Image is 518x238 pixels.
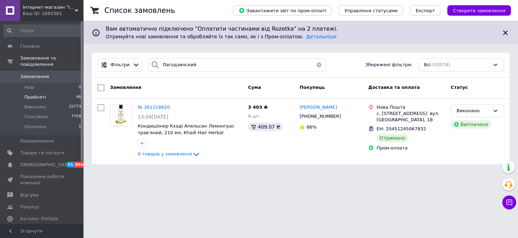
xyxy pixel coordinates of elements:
[23,4,75,10] span: Інтернет-магазин "Indianbeauty"
[440,8,511,13] a: Створити замовлення
[248,105,268,110] span: 3 403 ₴
[20,55,83,68] span: Замовлення та повідомлення
[104,6,175,15] h1: Список замовлень
[110,85,141,90] span: Замовлення
[306,124,317,130] span: 86%
[410,5,441,16] button: Експорт
[248,114,261,119] span: 9 шт.
[24,104,46,110] span: Виконані
[20,174,64,186] span: Показники роботи компанії
[79,84,81,91] span: 0
[344,8,398,13] span: Управління статусами
[377,104,445,110] div: Нова Пошта
[457,107,490,115] div: Виконано
[312,58,326,72] button: Очистить
[339,5,403,16] button: Управління статусами
[300,104,337,111] a: [PERSON_NAME]
[20,216,58,222] span: Каталог ProSale
[377,134,408,142] div: Отримано
[138,151,192,156] span: 6 товарів у замовленні
[502,195,516,209] button: Чат з покупцем
[79,124,81,130] span: 1
[453,8,505,13] span: Створити замовлення
[23,10,83,17] div: Ваш ID: 1693381
[24,84,34,91] span: Нові
[20,162,72,168] span: [DEMOGRAPHIC_DATA]
[138,123,234,141] a: Кондиціонер Кхаді Апельсин Лемонграс трав'яний, 210 мл, Khadi Hair Herbal Conditioner Orange-Lemo...
[106,25,496,33] span: Вам автоматично підключено "Оплатити частинами від Rozetka" на 2 платежі.
[306,34,337,39] a: Детальніше
[424,62,431,68] span: Всі
[377,126,426,131] span: ЕН: 20451245067832
[106,34,337,39] span: Отримуйте нові замовлення та обробляйте їх так само, як і з Пром-оплатою.
[66,162,74,168] span: 51
[451,120,491,129] div: Виплачено
[432,62,450,67] span: (33578)
[20,74,49,80] span: Замовлення
[233,5,332,16] button: Завантажити звіт по пром-оплаті
[20,192,38,198] span: Відгуки
[69,104,81,110] span: 25773
[368,85,420,90] span: Доставка та оплата
[148,58,326,72] input: Пошук за номером замовлення, ПІБ покупця, номером телефону, Email, номером накладної
[239,7,326,14] span: Завантажити звіт по пром-оплаті
[24,114,48,120] span: Скасовані
[451,85,468,90] span: Статус
[110,104,132,126] a: Фото товару
[248,85,261,90] span: Cума
[138,151,200,156] a: 6 товарів у замовленні
[138,114,168,120] span: 13:04[DATE]
[115,105,127,126] img: Фото товару
[138,105,170,110] a: № 361118620
[24,124,46,130] span: Оплачені
[300,114,341,119] span: [PHONE_NUMBER]
[416,8,435,13] span: Експорт
[20,138,54,144] span: Повідомлення
[447,5,511,16] button: Створити замовлення
[76,94,81,100] span: 46
[71,114,81,120] span: 7758
[20,204,39,210] span: Покупці
[300,105,337,110] span: [PERSON_NAME]
[300,85,325,90] span: Покупець
[111,62,130,68] span: Фільтри
[365,62,413,68] span: Збережені фільтри:
[20,150,64,156] span: Товари та послуги
[377,110,445,123] div: с. [STREET_ADDRESS]: вул. [GEOGRAPHIC_DATA], 18
[3,24,82,37] input: Пошук
[24,94,46,100] span: Прийняті
[20,43,40,49] span: Головна
[377,145,445,151] div: Пром-оплата
[248,123,283,131] div: 409.07 ₴
[74,162,86,168] span: 99+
